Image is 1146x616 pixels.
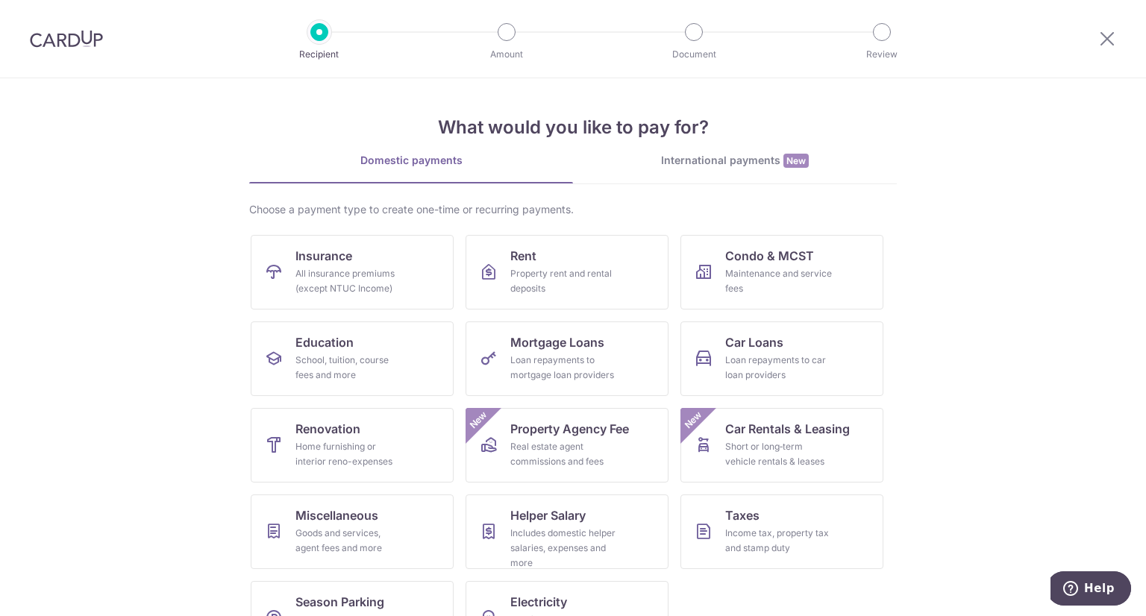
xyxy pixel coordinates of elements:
[1050,571,1131,609] iframe: Opens a widget where you can find more information
[295,266,403,296] div: All insurance premiums (except NTUC Income)
[725,353,833,383] div: Loan repayments to car loan providers
[466,321,668,396] a: Mortgage LoansLoan repayments to mortgage loan providers
[510,593,567,611] span: Electricity
[466,494,668,569] a: Helper SalaryIncludes domestic helper salaries, expenses and more
[295,247,352,265] span: Insurance
[725,266,833,296] div: Maintenance and service fees
[295,526,403,556] div: Goods and services, agent fees and more
[251,321,454,396] a: EducationSchool, tuition, course fees and more
[510,353,618,383] div: Loan repayments to mortgage loan providers
[725,247,814,265] span: Condo & MCST
[510,526,618,571] div: Includes domestic helper salaries, expenses and more
[725,439,833,469] div: Short or long‑term vehicle rentals & leases
[725,420,850,438] span: Car Rentals & Leasing
[725,526,833,556] div: Income tax, property tax and stamp duty
[725,506,760,524] span: Taxes
[510,266,618,296] div: Property rent and rental deposits
[251,408,454,483] a: RenovationHome furnishing or interior reno-expenses
[295,353,403,383] div: School, tuition, course fees and more
[295,439,403,469] div: Home furnishing or interior reno-expenses
[34,10,64,24] span: Help
[451,47,562,62] p: Amount
[783,154,809,168] span: New
[510,333,604,351] span: Mortgage Loans
[827,47,937,62] p: Review
[295,333,354,351] span: Education
[295,420,360,438] span: Renovation
[725,333,783,351] span: Car Loans
[466,235,668,309] a: RentProperty rent and rental deposits
[466,408,668,483] a: Property Agency FeeReal estate agent commissions and feesNew
[251,235,454,309] a: InsuranceAll insurance premiums (except NTUC Income)
[680,321,883,396] a: Car LoansLoan repayments to car loan providers
[249,153,573,168] div: Domestic payments
[466,408,491,433] span: New
[264,47,375,62] p: Recipient
[681,408,706,433] span: New
[510,506,586,524] span: Helper Salary
[680,408,883,483] a: Car Rentals & LeasingShort or long‑term vehicle rentals & leasesNew
[510,420,629,438] span: Property Agency Fee
[680,235,883,309] a: Condo & MCSTMaintenance and service fees
[680,494,883,569] a: TaxesIncome tax, property tax and stamp duty
[295,506,378,524] span: Miscellaneous
[639,47,749,62] p: Document
[573,153,897,169] div: International payments
[251,494,454,569] a: MiscellaneousGoods and services, agent fees and more
[249,202,897,217] div: Choose a payment type to create one-time or recurring payments.
[30,30,103,48] img: CardUp
[295,593,384,611] span: Season Parking
[510,439,618,469] div: Real estate agent commissions and fees
[510,247,536,265] span: Rent
[249,114,897,141] h4: What would you like to pay for?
